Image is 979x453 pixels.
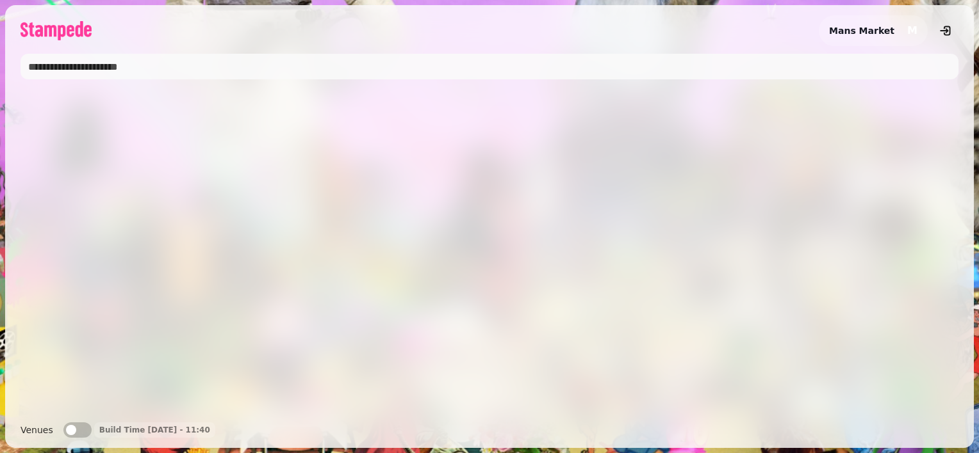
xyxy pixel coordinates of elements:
img: logo [21,21,92,40]
h2: Mans Market [829,24,894,37]
button: logout [933,18,958,44]
span: M [907,26,917,36]
p: Build Time [DATE] - 11:40 [99,425,210,435]
label: Venues [21,422,53,438]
